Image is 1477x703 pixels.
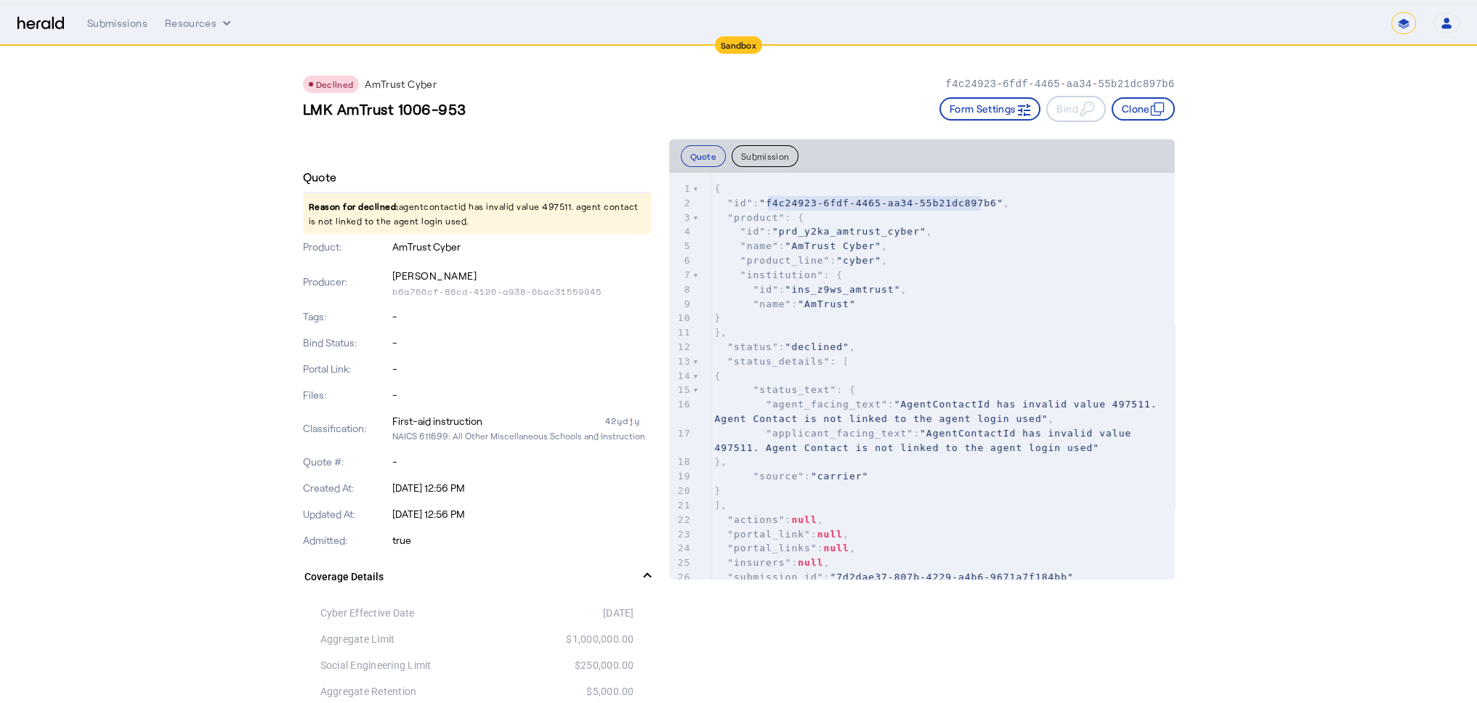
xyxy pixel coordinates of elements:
p: f4c24923-6fdf-4465-aa34-55b21dc897b6 [945,77,1174,92]
p: [DATE] 12:56 PM [392,481,652,495]
span: : [715,428,1138,453]
span: : , [715,198,1010,208]
div: 22 [669,513,693,527]
span: }, [715,456,728,467]
span: : , [715,572,1080,582]
span: : , [715,529,849,540]
button: Resources dropdown menu [165,16,234,31]
p: - [392,388,652,402]
div: 5 [669,239,693,253]
span: : [715,471,869,481]
span: "source" [753,471,804,481]
span: "prd_y2ka_amtrust_cyber" [772,226,926,237]
div: Submissions [87,16,147,31]
span: "submission_id" [727,572,823,582]
p: Files: [303,388,389,402]
p: AmTrust Cyber [392,240,652,254]
span: "product" [727,212,785,223]
div: Social Engineering Limit [320,658,477,672]
span: } [715,312,721,323]
p: b6a766cf-88cd-4126-a938-6bac31559945 [392,286,652,298]
div: $5,000.00 [477,684,634,699]
span: "AmTrust Cyber" [785,240,881,251]
div: 26 [669,570,693,585]
span: "f4c24923-6fdf-4465-aa34-55b21dc897b6" [759,198,1003,208]
p: Tags: [303,309,389,324]
span: "name" [740,240,779,251]
p: NAICS 611699: All Other Miscellaneous Schools and Instruction [392,428,652,443]
h3: LMK AmTrust 1006-953 [303,99,466,119]
button: Submission [732,145,798,167]
span: "carrier" [811,471,868,481]
p: true [392,533,652,548]
div: 42ydjy [605,414,652,428]
div: Aggregate Limit [320,632,477,646]
div: 24 [669,541,693,556]
span: Declined [316,79,354,89]
span: "id" [727,198,753,208]
div: 15 [669,383,693,397]
span: : , [715,255,888,266]
span: null [824,543,849,553]
div: 8 [669,283,693,297]
span: "name" [753,298,791,309]
div: 13 [669,354,693,369]
div: 20 [669,484,693,498]
div: First-aid instruction [392,414,482,428]
span: }, [715,327,728,338]
span: "AmTrust" [798,298,855,309]
span: "status_details" [727,356,830,367]
button: Bind [1046,96,1105,122]
div: Cyber Effective Date [320,606,477,620]
div: 11 [669,325,693,340]
div: 9 [669,297,693,312]
span: "institution" [740,269,824,280]
button: Form Settings [939,97,1041,121]
span: : , [715,240,888,251]
span: "status_text" [753,384,836,395]
span: "7d2dae37-807b-4229-a4b6-9671a7f184bb" [830,572,1073,582]
p: [DATE] 12:56 PM [392,507,652,521]
p: - [392,362,652,376]
p: Admitted: [303,533,389,548]
div: 18 [669,455,693,469]
span: "cyber" [836,255,881,266]
span: "applicant_facing_text" [766,428,913,439]
span: "insurers" [727,557,791,568]
div: 7 [669,268,693,283]
span: "AgentContactId has invalid value 497511. Agent Contact is not linked to the agent login used" [715,428,1138,453]
div: 25 [669,556,693,570]
p: Bind Status: [303,336,389,350]
span: { [715,370,721,381]
span: : { [715,269,843,280]
div: 14 [669,369,693,383]
span: "id" [753,284,778,295]
div: 17 [669,426,693,441]
div: 4 [669,224,693,239]
span: "AgentContactId has invalid value 497511. Agent Contact is not linked to the agent login used" [715,399,1164,424]
div: 12 [669,340,693,354]
div: 2 [669,196,693,211]
span: : , [715,226,933,237]
span: : , [715,543,856,553]
span: : , [715,284,907,295]
p: Producer: [303,275,389,289]
span: } [715,485,721,496]
p: - [392,336,652,350]
h4: Quote [303,168,337,186]
span: "product_line" [740,255,830,266]
p: Classification: [303,421,389,436]
p: Portal Link: [303,362,389,376]
button: Quote [681,145,727,167]
div: 10 [669,311,693,325]
span: : , [715,399,1164,424]
span: : , [715,341,856,352]
span: "actions" [727,514,785,525]
span: : { [715,212,805,223]
herald-code-block: quote [669,173,1175,580]
span: "declined" [785,341,849,352]
div: $1,000,000.00 [477,632,634,646]
span: "portal_link" [727,529,811,540]
div: Sandbox [715,36,762,54]
div: 1 [669,182,693,196]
